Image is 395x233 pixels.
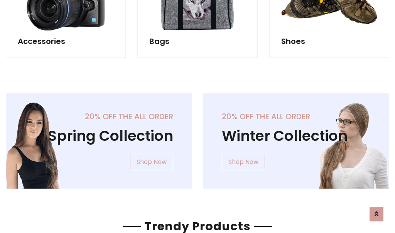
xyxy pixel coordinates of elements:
[18,37,114,46] h5: Accessories
[222,112,371,121] h5: 20% off the all order
[24,112,173,121] h5: 20% off the all order
[222,127,371,145] h1: Winter Collection
[281,37,377,46] h5: Shoes
[149,37,245,46] h5: Bags
[130,154,173,170] a: Shop Now
[24,127,173,145] h1: Spring Collection
[222,154,265,170] a: Shop Now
